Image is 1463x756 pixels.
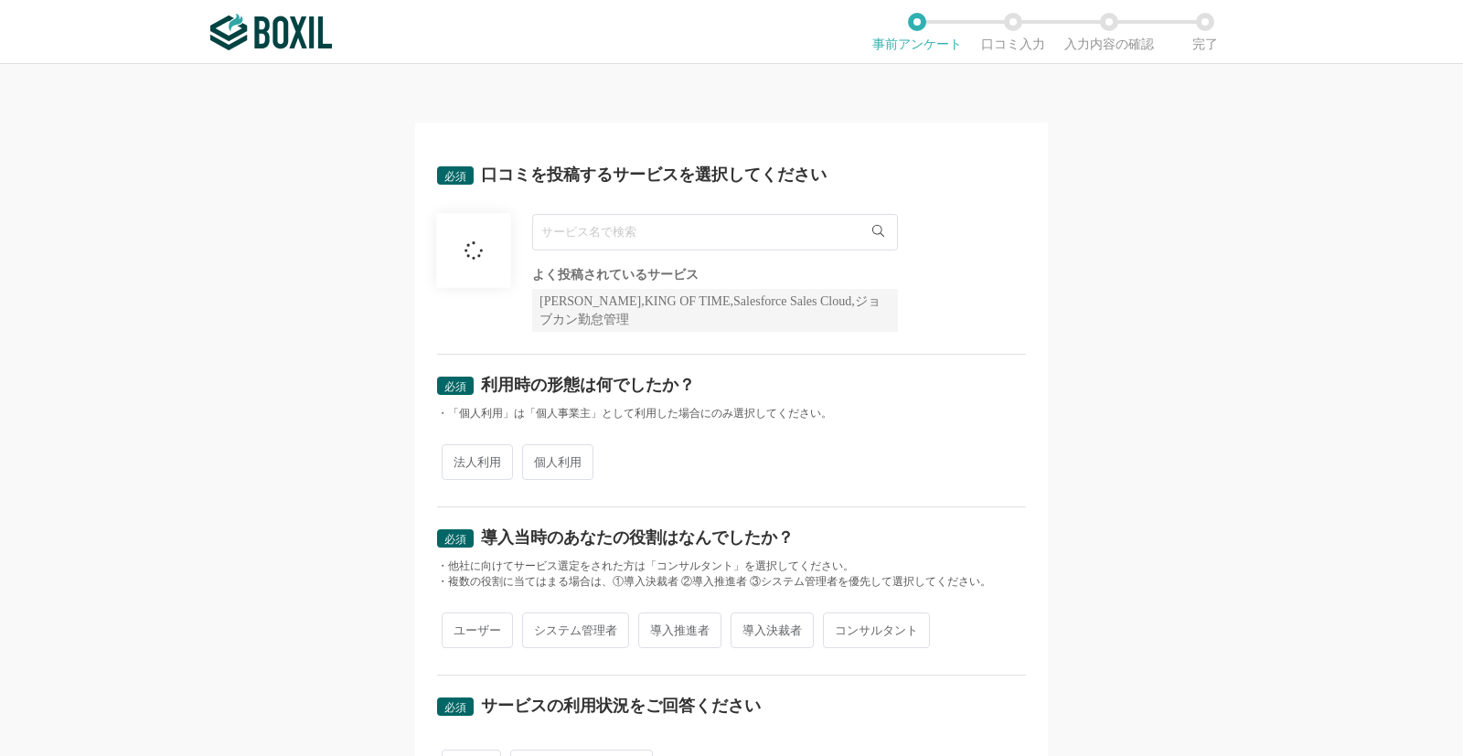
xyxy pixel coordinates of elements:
span: 導入推進者 [638,612,721,648]
img: ボクシルSaaS_ロゴ [210,14,332,50]
span: 必須 [444,170,466,183]
li: 口コミ入力 [965,13,1061,51]
div: ・複数の役割に当てはまる場合は、①導入決裁者 ②導入推進者 ③システム管理者を優先して選択してください。 [437,574,1026,590]
span: 必須 [444,701,466,714]
li: 入力内容の確認 [1061,13,1157,51]
div: 口コミを投稿するサービスを選択してください [481,166,827,183]
span: ユーザー [442,612,513,648]
span: コンサルタント [823,612,930,648]
div: ・他社に向けてサービス選定をされた方は「コンサルタント」を選択してください。 [437,559,1026,574]
li: 完了 [1157,13,1253,51]
span: 導入決裁者 [731,612,814,648]
div: サービスの利用状況をご回答ください [481,697,761,714]
div: よく投稿されているサービス [532,269,898,282]
span: 法人利用 [442,444,513,480]
input: サービス名で検索 [532,214,898,250]
div: 利用時の形態は何でしたか？ [481,377,695,393]
div: 導入当時のあなたの役割はなんでしたか？ [481,529,794,546]
span: システム管理者 [522,612,629,648]
span: 必須 [444,533,466,546]
li: 事前アンケート [869,13,965,51]
span: 個人利用 [522,444,593,480]
div: [PERSON_NAME],KING OF TIME,Salesforce Sales Cloud,ジョブカン勤怠管理 [532,289,898,332]
span: 必須 [444,380,466,393]
div: ・「個人利用」は「個人事業主」として利用した場合にのみ選択してください。 [437,406,1026,421]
